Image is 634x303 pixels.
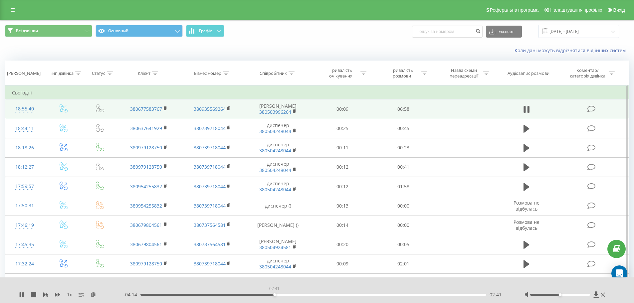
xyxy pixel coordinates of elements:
td: 00:45 [373,119,434,138]
a: 380679804561 [130,222,162,228]
a: 380504248044 [259,147,291,154]
td: 00:41 [373,157,434,177]
div: Бізнес номер [194,71,221,76]
a: 380503996264 [259,109,291,115]
td: 00:25 [312,119,373,138]
div: Назва схеми переадресації [446,68,482,79]
div: 18:12:27 [12,161,38,174]
td: диспечер [244,138,312,157]
a: Коли дані можуть відрізнятися вiд інших систем [515,47,629,54]
td: 00:00 [373,216,434,235]
span: Графік [199,29,212,33]
a: 380679804561 [130,241,162,247]
div: 18:44:11 [12,122,38,135]
td: [PERSON_NAME] [244,235,312,254]
a: 380504248044 [259,186,291,193]
td: 01:58 [373,177,434,196]
a: 380979128750 [130,260,162,267]
td: [PERSON_NAME] [244,99,312,119]
div: 18:55:40 [12,102,38,115]
td: 00:23 [373,138,434,157]
span: Реферальна програма [490,7,539,13]
div: 02:41 [268,284,281,293]
div: 17:50:31 [12,199,38,212]
div: 17:29:27 [12,277,38,290]
td: 02:01 [373,254,434,273]
span: Розмова не відбулась [514,219,539,231]
td: 00:00 [373,196,434,216]
a: 380504248044 [259,263,291,270]
td: 00:14 [312,216,373,235]
a: 380739718044 [194,144,226,151]
a: 380739718044 [194,203,226,209]
div: Accessibility label [559,293,561,296]
div: 17:59:57 [12,180,38,193]
div: 18:18:26 [12,141,38,154]
button: Експорт [486,26,522,38]
span: Всі дзвінки [16,28,38,34]
span: Вихід [613,7,625,13]
a: 380737564581 [194,241,226,247]
a: 380935569264 [194,106,226,112]
td: 00:09 [312,99,373,119]
div: Співробітник [260,71,287,76]
td: [PERSON_NAME] () [244,216,312,235]
div: [PERSON_NAME] [7,71,41,76]
td: 00:09 [312,254,373,273]
span: 02:41 [490,291,502,298]
a: 380637641929 [130,125,162,131]
input: Пошук за номером [412,26,483,38]
div: Тип дзвінка [50,71,74,76]
a: 380739718044 [194,260,226,267]
div: Accessibility label [273,293,276,296]
td: диспечер [244,157,312,177]
a: 380739718044 [194,164,226,170]
div: Тривалість очікування [323,68,359,79]
a: 380737564581 [194,222,226,228]
td: 00:05 [373,235,434,254]
div: 17:32:24 [12,257,38,270]
div: Тривалість розмови [384,68,420,79]
div: Аудіозапис розмови [508,71,549,76]
span: 1 x [67,291,72,298]
div: Коментар/категорія дзвінка [568,68,607,79]
button: Графік [186,25,224,37]
a: 380979128750 [130,164,162,170]
td: Сьогодні [5,86,629,99]
a: 380739718044 [194,125,226,131]
span: - 04:14 [123,291,140,298]
span: Розмова не відбулась [514,200,539,212]
td: диспечер () [244,196,312,216]
div: Клієнт [138,71,150,76]
button: Основний [96,25,183,37]
td: диспечер [244,254,312,273]
td: диспечер [244,274,312,293]
a: 380979128750 [130,144,162,151]
td: 00:13 [312,196,373,216]
td: 06:58 [373,99,434,119]
a: 380504924581 [259,244,291,250]
div: 17:45:35 [12,238,38,251]
td: 00:16 [312,274,373,293]
td: 00:12 [312,157,373,177]
td: 00:12 [312,177,373,196]
td: 02:10 [373,274,434,293]
td: 00:20 [312,235,373,254]
a: 380739718044 [194,183,226,190]
a: 380677583767 [130,106,162,112]
button: Всі дзвінки [5,25,92,37]
a: 380954255832 [130,203,162,209]
td: 00:11 [312,138,373,157]
td: диспечер [244,177,312,196]
div: 17:46:19 [12,219,38,232]
a: 380504248044 [259,128,291,134]
span: Налаштування профілю [550,7,602,13]
div: Open Intercom Messenger [611,265,627,281]
a: 380954255832 [130,183,162,190]
td: диспечер [244,119,312,138]
div: Статус [92,71,105,76]
a: 380504248044 [259,167,291,173]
